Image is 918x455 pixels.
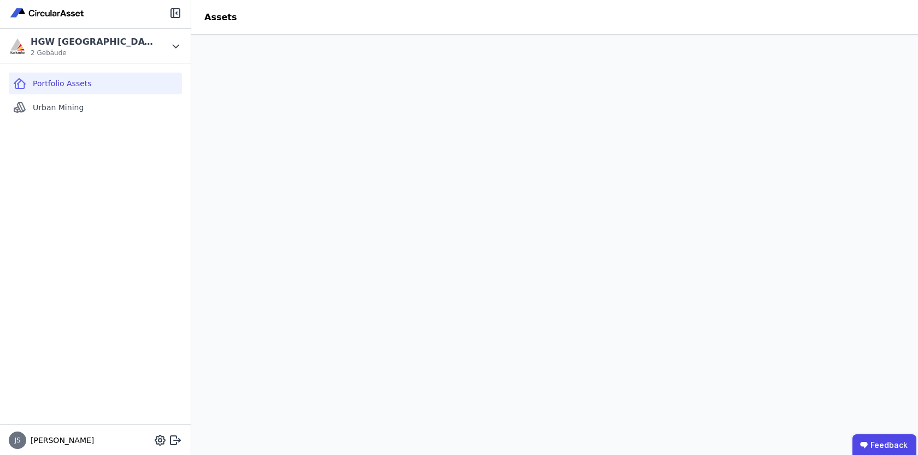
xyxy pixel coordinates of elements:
[191,11,250,24] div: Assets
[33,102,84,113] span: Urban Mining
[9,38,26,55] img: HGW Karlsruhe
[9,7,86,20] img: Concular
[14,437,20,444] span: JS
[31,35,156,49] div: HGW [GEOGRAPHIC_DATA]
[26,435,94,446] span: [PERSON_NAME]
[33,78,92,89] span: Portfolio Assets
[31,49,156,57] span: 2 Gebäude
[191,35,918,455] iframe: retool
